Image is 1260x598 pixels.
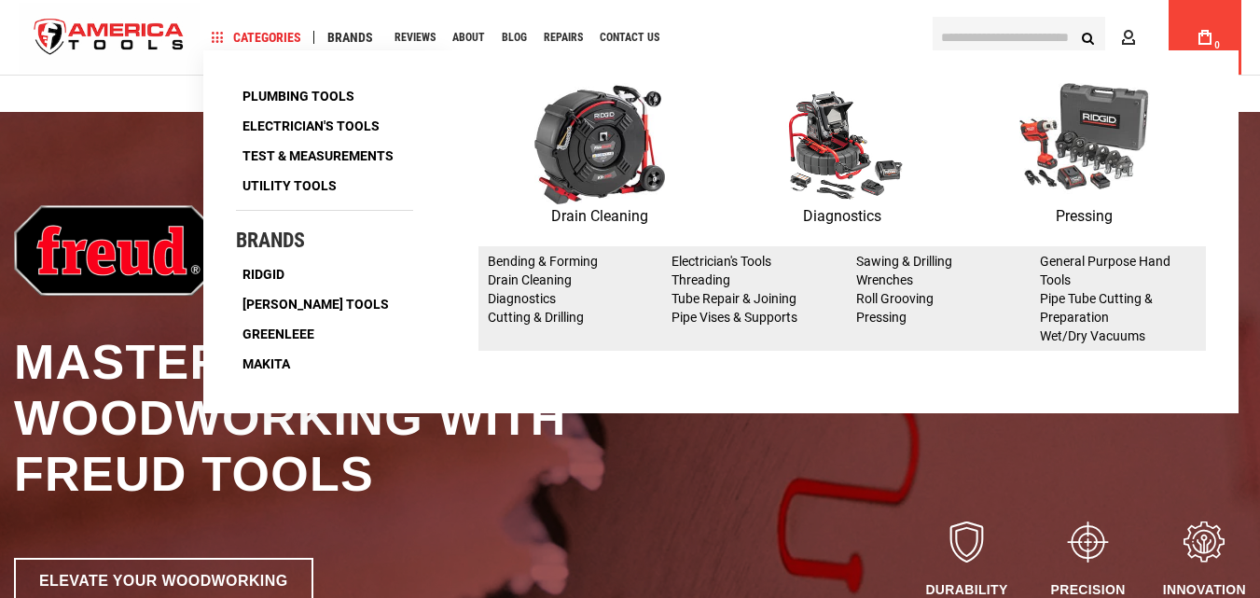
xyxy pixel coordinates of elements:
[856,310,907,325] a: Pressing
[203,25,310,50] a: Categories
[242,90,354,103] span: Plumbing Tools
[502,32,527,43] span: Blog
[721,83,963,229] a: Diagnostics
[395,32,436,43] span: Reviews
[236,83,361,109] a: Plumbing Tools
[921,582,1014,597] div: DURABILITY
[327,31,373,44] span: Brands
[242,298,389,311] span: [PERSON_NAME] Tools
[236,351,297,377] a: Makita
[236,229,413,252] h4: Brands
[544,32,583,43] span: Repairs
[1163,582,1246,597] div: Innovation
[1040,254,1170,287] a: General Purpose Hand Tools
[535,25,591,50] a: Repairs
[1051,582,1126,597] div: PRECISION
[242,268,284,281] span: Ridgid
[600,32,659,43] span: Contact Us
[1070,20,1105,55] button: Search
[591,25,668,50] a: Contact Us
[236,261,291,287] a: Ridgid
[672,310,797,325] a: Pipe Vises & Supports
[212,31,301,44] span: Categories
[478,83,721,229] a: Drain Cleaning
[721,204,963,229] p: Diagnostics
[236,143,400,169] a: Test & Measurements
[963,83,1206,229] a: Pressing
[242,149,394,162] span: Test & Measurements
[19,3,200,73] a: store logo
[236,321,321,347] a: Greenleee
[1040,328,1145,343] a: Wet/Dry Vacuums
[856,254,952,269] a: Sawing & Drilling
[386,25,444,50] a: Reviews
[19,3,200,73] img: America Tools
[488,310,584,325] a: Cutting & Drilling
[493,25,535,50] a: Blog
[14,205,219,297] img: Freud logo
[452,32,485,43] span: About
[1214,40,1220,50] span: 0
[242,327,314,341] span: Greenleee
[963,204,1206,229] p: Pressing
[1040,291,1153,325] a: Pipe Tube Cutting & Preparation
[242,179,337,192] span: Utility Tools
[236,173,343,199] a: Utility Tools
[672,272,730,287] a: Threading
[478,204,721,229] p: Drain Cleaning
[856,272,913,287] a: Wrenches
[856,291,934,306] a: Roll Grooving
[444,25,493,50] a: About
[14,334,853,502] h1: Master the Art of Woodworking with Freud Tools
[488,254,598,269] a: Bending & Forming
[672,291,796,306] a: Tube Repair & Joining
[242,119,380,132] span: Electrician's Tools
[236,113,386,139] a: Electrician's Tools
[319,25,381,50] a: Brands
[672,254,771,269] a: Electrician's Tools
[236,291,395,317] a: [PERSON_NAME] Tools
[242,357,290,370] span: Makita
[488,291,556,306] a: Diagnostics
[488,272,572,287] a: Drain Cleaning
